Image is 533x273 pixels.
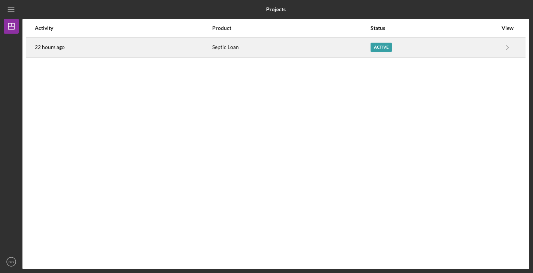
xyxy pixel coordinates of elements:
[9,260,14,264] text: GG
[35,25,211,31] div: Activity
[212,38,369,57] div: Septic Loan
[371,25,497,31] div: Status
[266,6,286,12] b: Projects
[371,43,392,52] div: Active
[4,254,19,269] button: GG
[35,44,65,50] time: 2025-09-20 16:20
[212,25,369,31] div: Product
[498,25,517,31] div: View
